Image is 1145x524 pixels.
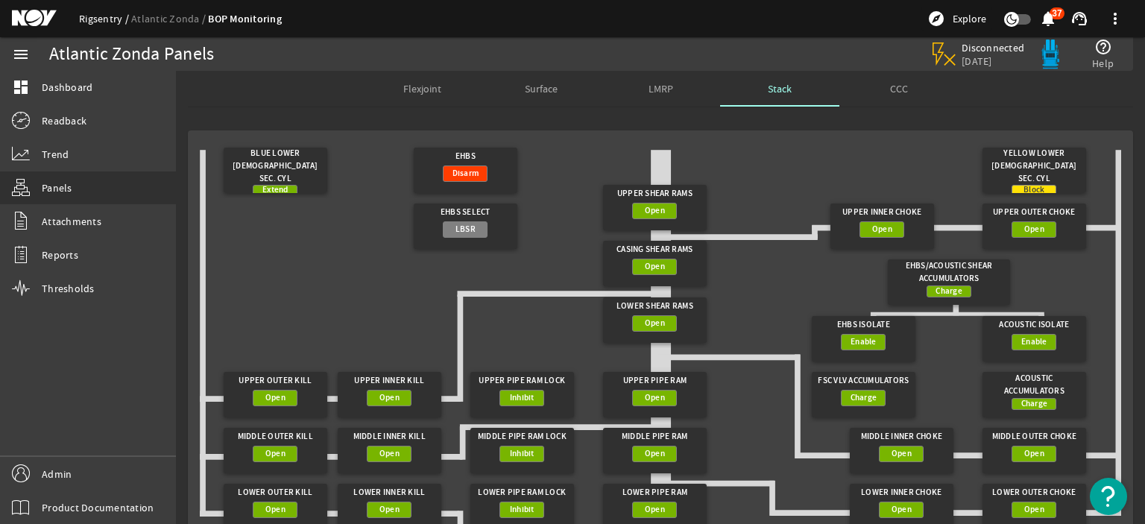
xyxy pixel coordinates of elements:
span: Block [1023,183,1044,198]
div: Upper Pipe Ram Lock [476,372,569,390]
div: Lower Inner Kill [343,484,436,502]
div: Upper Inner Choke [836,203,929,221]
span: Open [1024,446,1044,461]
span: Inhibit [510,446,534,461]
span: CCC [890,83,908,94]
div: Lower Pipe Ram Lock [476,484,569,502]
span: Open [645,446,665,461]
span: Open [379,391,400,405]
span: Open [645,502,665,517]
span: Open [892,502,912,517]
span: Product Documentation [42,500,154,515]
div: Upper Pipe Ram [608,372,701,390]
div: Yellow Lower [DEMOGRAPHIC_DATA] Sec. Cyl [988,148,1081,185]
span: Open [645,391,665,405]
div: Middle Pipe Ram [608,428,701,446]
span: Disconnected [962,41,1025,54]
div: Middle Outer Kill [229,428,322,446]
span: Admin [42,467,72,482]
img: Bluepod.svg [1035,40,1065,69]
span: Trend [42,147,69,162]
mat-icon: support_agent [1070,10,1088,28]
span: Enable [851,335,877,350]
button: Open Resource Center [1090,478,1127,515]
span: Attachments [42,214,101,229]
mat-icon: dashboard [12,78,30,96]
span: Open [645,203,665,218]
span: Open [265,391,286,405]
span: Readback [42,113,86,128]
span: [DATE] [962,54,1025,68]
span: Extend [262,183,288,198]
div: Lower Shear Rams [608,297,701,315]
mat-icon: help_outline [1094,38,1112,56]
mat-icon: notifications [1039,10,1057,28]
div: EHBS Select [419,203,512,221]
button: Explore [921,7,992,31]
div: Upper Outer Choke [988,203,1081,221]
div: Acoustic Isolate [988,316,1081,334]
a: Atlantic Zonda [131,12,208,25]
div: Middle Pipe Ram Lock [476,428,569,446]
div: Upper Inner Kill [343,372,436,390]
div: Middle Inner Choke [855,428,948,446]
span: Dashboard [42,80,92,95]
div: Atlantic Zonda Panels [49,47,214,62]
span: LBSR [455,222,476,237]
mat-icon: explore [927,10,945,28]
div: EHBS Isolate [817,316,910,334]
span: Reports [42,247,78,262]
div: EHBS/Acoustic Shear Accumulators [894,259,1004,285]
span: Inhibit [510,502,534,517]
span: Open [645,259,665,274]
div: Upper Shear Rams [608,185,701,203]
span: Open [379,446,400,461]
span: Panels [42,180,72,195]
a: Rigsentry [79,12,131,25]
span: Surface [525,83,558,94]
span: Open [645,316,665,331]
div: Lower Inner Choke [855,484,948,502]
div: Middle Outer Choke [988,428,1081,446]
div: Lower Outer Kill [229,484,322,502]
button: more_vert [1097,1,1133,37]
button: 37 [1040,11,1056,27]
div: Middle Inner Kill [343,428,436,446]
span: Thresholds [42,281,95,296]
div: Blue Lower [DEMOGRAPHIC_DATA] Sec. Cyl [229,148,322,185]
div: Lower Outer Choke [988,484,1081,502]
span: Open [379,502,400,517]
div: Casing Shear Rams [608,241,701,259]
span: Open [265,502,286,517]
span: Charge [851,391,877,405]
span: Enable [1021,335,1047,350]
span: Inhibit [510,391,534,405]
div: Upper Outer Kill [229,372,322,390]
span: Open [1024,222,1044,237]
span: Open [265,446,286,461]
span: Explore [953,11,986,26]
mat-icon: menu [12,45,30,63]
span: Charge [1021,397,1048,411]
span: LMRP [649,83,673,94]
span: Disarm [452,166,479,181]
span: Charge [936,284,962,299]
span: Open [872,222,892,237]
div: Acoustic Accumulators [988,372,1081,398]
span: Open [1024,502,1044,517]
span: Help [1092,56,1114,71]
span: Flexjoint [403,83,441,94]
a: BOP Monitoring [208,12,282,26]
span: Open [892,446,912,461]
div: Lower Pipe Ram [608,484,701,502]
span: Stack [768,83,792,94]
div: FSC VLV Accumulators [817,372,910,390]
div: EHBS [419,148,512,165]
